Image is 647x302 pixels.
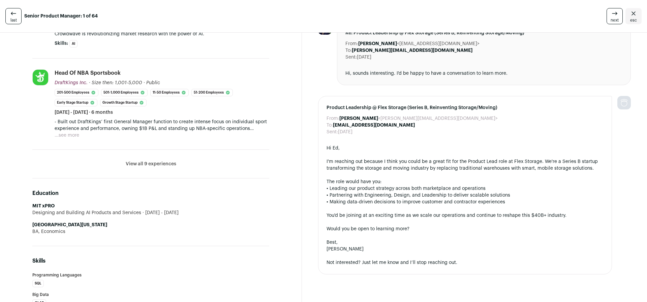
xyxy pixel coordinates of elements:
[55,132,79,139] button: ...see more
[611,18,619,23] span: next
[32,273,269,277] h3: Programming Languages
[10,18,17,23] span: last
[32,204,55,208] strong: MIT xPRO
[55,40,68,47] span: Skills:
[146,80,160,85] span: Public
[630,18,637,23] span: esc
[141,209,179,216] span: [DATE] - [DATE]
[32,209,269,216] div: Designing and Building AI Products and Services
[345,54,357,61] dt: Sent:
[327,104,604,111] span: Product Leadership @ Flex Storage (Series B, Reinventing Storage/Moving)
[32,293,269,297] h3: Big Data
[617,96,631,109] img: nopic.png
[345,40,358,47] dt: From:
[55,80,88,85] span: DraftKings Inc.
[89,80,142,85] span: · Size then: 1,001-5,000
[5,8,22,24] a: last
[345,30,622,36] span: Re: Product Leadership @ Flex Storage (Series B, Reinventing Storage/Moving)
[607,8,623,24] a: next
[150,89,189,96] li: 11-50 employees
[327,122,333,129] dt: To:
[32,257,269,265] h2: Skills
[55,69,121,77] div: Head of NBA Sportsbook
[55,31,269,37] p: Crowdwave is revolutionizing market research with the power of AI.
[32,280,44,287] li: SQL
[625,8,642,24] a: Close
[100,99,147,106] li: Growth Stage Startup
[55,99,97,106] li: Early Stage Startup
[55,89,98,96] li: 201-500 employees
[327,115,339,122] dt: From:
[333,123,415,128] b: [EMAIL_ADDRESS][DOMAIN_NAME]
[327,145,604,266] div: Hi Ed, I'm reaching out because I think you could be a great fit for the Product Lead role at Fle...
[33,70,48,85] img: 18dab9ec7dfa3a1788464c9a61273cc2a0d226f0d4f66d2be88b2026f2004140.jpg
[352,48,472,53] b: [PERSON_NAME][EMAIL_ADDRESS][DOMAIN_NAME]
[339,115,498,122] dd: <[PERSON_NAME][EMAIL_ADDRESS][DOMAIN_NAME]>
[32,189,269,197] h2: Education
[144,79,145,86] span: ·
[357,54,371,61] dd: [DATE]
[32,223,107,227] strong: [GEOGRAPHIC_DATA][US_STATE]
[55,109,113,116] span: [DATE] - [DATE] · 6 months
[339,116,378,121] b: [PERSON_NAME]
[32,228,269,235] div: BA, Economics
[101,89,148,96] li: 501-1,000 employees
[358,40,480,47] dd: <[EMAIL_ADDRESS][DOMAIN_NAME]>
[327,129,338,135] dt: Sent:
[69,40,78,47] li: AI
[338,129,352,135] dd: [DATE]
[358,41,397,46] b: [PERSON_NAME]
[126,161,176,167] button: View all 9 experiences
[345,47,352,54] dt: To:
[191,89,233,96] li: 51-200 employees
[24,13,98,20] strong: Senior Product Manager: 1 of 64
[345,70,622,77] div: Hi, sounds interesting. I'd be happy to have a conversation to learn more.
[55,119,269,132] p: - Built out DraftKings’ first General Manager function to create intense focus on individual spor...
